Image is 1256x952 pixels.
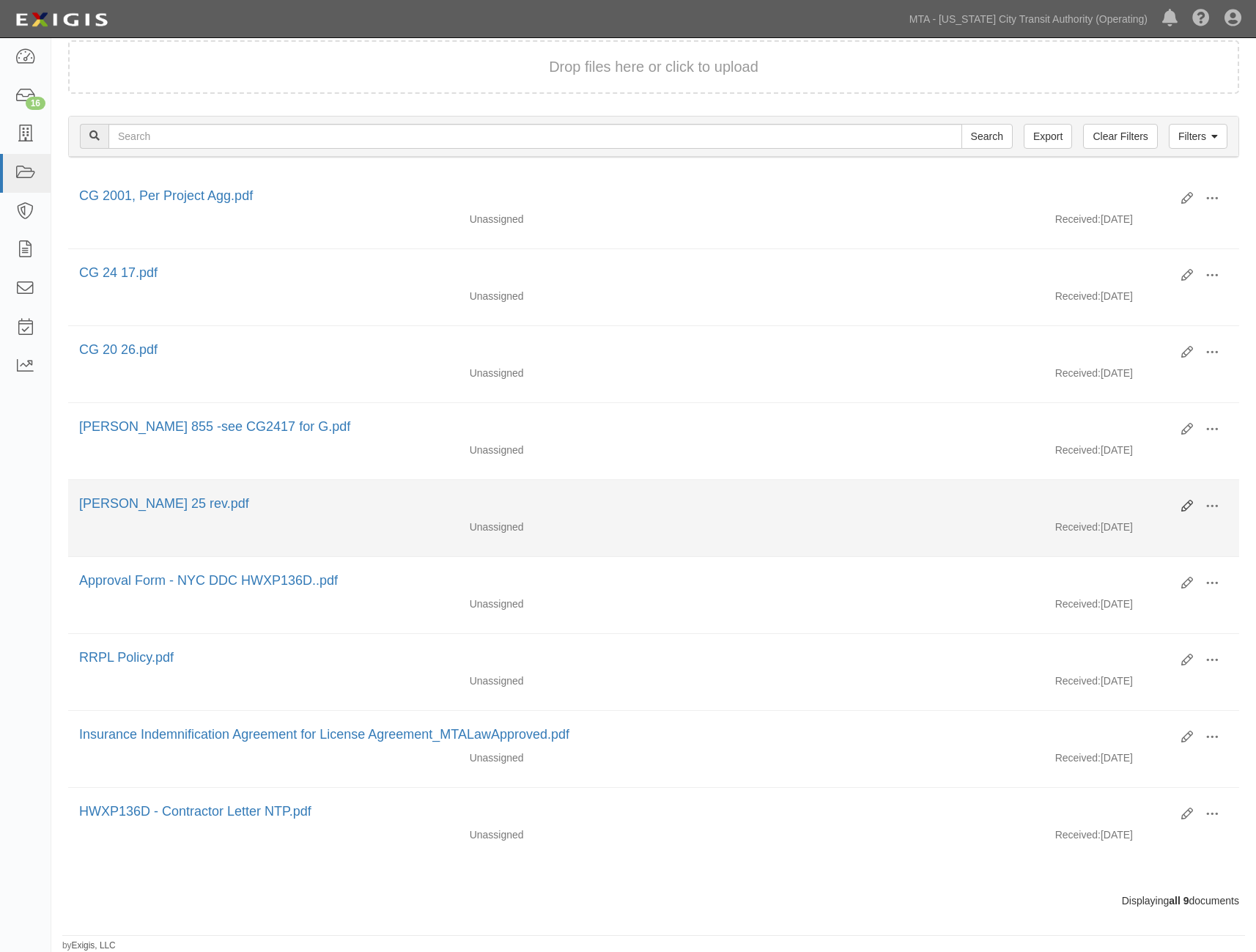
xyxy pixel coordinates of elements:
[79,496,249,511] a: [PERSON_NAME] 25 rev.pdf
[79,265,158,280] a: CG 24 17.pdf
[79,802,1170,822] div: HWXP136D - Contractor Letter NTP.pdf
[1055,674,1101,688] p: Received:
[1044,212,1239,234] div: [DATE]
[459,597,752,611] div: Unassigned
[108,124,962,149] input: Search
[26,97,45,110] div: 16
[79,726,1170,745] div: Insurance Indemnification Agreement for License Agreement_MTALawApproved.pdf
[1055,212,1101,226] p: Received:
[57,893,1250,908] div: Displaying documents
[1055,443,1101,457] p: Received:
[79,341,1170,360] div: CG 20 26.pdf
[1169,895,1189,907] b: all 9
[751,443,1044,443] div: Effective - Expiration
[1044,597,1239,619] div: [DATE]
[1169,124,1227,149] a: Filters
[751,520,1044,520] div: Effective - Expiration
[459,750,752,765] div: Unassigned
[459,212,752,226] div: Unassigned
[62,940,116,952] small: by
[1192,10,1210,28] i: Help Center - Complianz
[1044,289,1239,311] div: [DATE]
[1024,124,1072,149] a: Export
[751,674,1044,674] div: Effective - Expiration
[1044,674,1239,695] div: [DATE]
[459,443,752,457] div: Unassigned
[961,124,1013,149] input: Search
[1055,750,1101,765] p: Received:
[79,495,1170,514] div: ACORD 25 rev.pdf
[79,649,1170,668] div: RRPL Policy.pdf
[902,4,1155,34] a: MTA - [US_STATE] City Transit Authority (Operating)
[79,187,1170,206] div: CG 2001, Per Project Agg.pdf
[79,727,569,742] a: Insurance Indemnification Agreement for License Agreement_MTALawApproved.pdf
[1044,750,1239,772] div: [DATE]
[459,827,752,842] div: Unassigned
[11,7,112,33] img: Logo
[79,804,311,819] a: HWXP136D - Contractor Letter NTP.pdf
[751,366,1044,366] div: Effective - Expiration
[751,827,1044,828] div: Effective - Expiration
[1055,289,1101,303] p: Received:
[79,418,1170,437] div: ACORD 855 -see CG2417 for G.pdf
[459,289,752,303] div: Unassigned
[1055,366,1101,380] p: Received:
[1044,520,1239,542] div: [DATE]
[1044,366,1239,388] div: [DATE]
[459,674,752,688] div: Unassigned
[79,419,350,434] a: [PERSON_NAME] 855 -see CG2417 for G.pdf
[79,188,253,203] a: CG 2001, Per Project Agg.pdf
[1055,597,1101,611] p: Received:
[79,264,1170,283] div: CG 24 17.pdf
[79,342,158,357] a: CG 20 26.pdf
[79,573,338,588] a: Approval Form - NYC DDC HWXP136D..pdf
[1044,443,1239,465] div: [DATE]
[1044,827,1239,849] div: [DATE]
[1055,520,1101,534] p: Received:
[1055,827,1101,842] p: Received:
[79,650,174,665] a: RRPL Policy.pdf
[79,572,1170,591] div: Approval Form - NYC DDC HWXP136D..pdf
[459,520,752,534] div: Unassigned
[1083,124,1157,149] a: Clear Filters
[751,289,1044,289] div: Effective - Expiration
[459,366,752,380] div: Unassigned
[72,940,116,951] a: Exigis, LLC
[549,59,758,75] span: Drop files here or click to upload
